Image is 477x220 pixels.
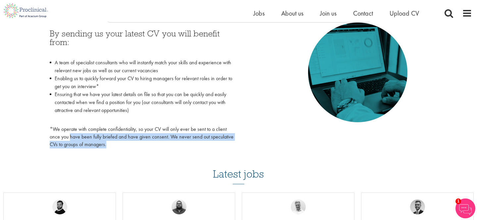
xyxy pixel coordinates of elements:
[52,199,67,214] img: Nick Walker
[213,152,264,184] h3: Latest jobs
[172,199,186,214] img: Ashley Bennett
[281,9,303,18] a: About us
[410,199,425,214] img: Alex Bill
[50,59,234,75] li: A team of specialist consultants who will instantly match your skills and experience with relevan...
[455,198,461,204] span: 1
[320,9,337,18] a: Join us
[353,9,373,18] a: Contact
[291,199,306,214] img: Joshua Bye
[50,126,234,148] p: *We operate with complete confidentiality, so your CV will only ever be sent to a client once you...
[50,75,234,90] li: Enabling us to quickly forward your CV to hiring managers for relevant roles in order to get you ...
[50,29,234,55] h3: By sending us your latest CV you will benefit from:
[455,198,475,218] img: Chatbot
[50,90,234,122] li: Ensuring that we have your latest details on file so that you can be quickly and easily contacted...
[253,9,265,18] a: Jobs
[390,9,419,18] a: Upload CV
